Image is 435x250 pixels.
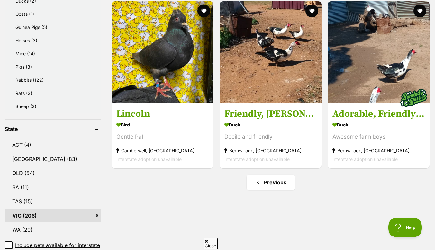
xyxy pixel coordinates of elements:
h3: Friendly, [PERSON_NAME] & Drakes [224,108,317,120]
img: bonded besties [397,82,430,114]
a: [GEOGRAPHIC_DATA] (83) [5,152,101,166]
a: Adorable, Friendly Ducklings and [PERSON_NAME] Duck Awesome farm boys Berriwillock, [GEOGRAPHIC_D... [328,103,430,168]
a: Rats (2) [8,87,101,99]
div: Awesome farm boys [332,133,425,141]
iframe: Help Scout Beacon - Open [388,218,422,237]
strong: Camberwell, [GEOGRAPHIC_DATA] [116,146,209,155]
span: Interstate adoption unavailable [224,156,290,162]
a: TAS (15) [5,195,101,208]
strong: Bird [116,120,209,129]
a: Friendly, [PERSON_NAME] & Drakes Duck Docile and friendly Berriwillock, [GEOGRAPHIC_DATA] Interst... [220,103,322,168]
img: Adorable, Friendly Ducklings and Drakes - Duck [328,1,430,103]
div: Gentle Pal [116,133,209,141]
span: Close [204,238,218,249]
button: favourite [413,5,426,17]
a: Goats (1) [8,8,101,20]
header: State [5,126,101,132]
a: WA (20) [5,223,101,236]
img: Friendly, Tame Ducklings & Drakes - Duck [220,1,322,103]
img: Lincoln - Bird [112,1,213,103]
strong: Duck [332,120,425,129]
h3: Adorable, Friendly Ducklings and [PERSON_NAME] [332,108,425,120]
button: favourite [197,5,210,17]
a: Sheep (2) [8,100,101,113]
strong: Duck [224,120,317,129]
a: Previous page [247,175,295,190]
button: favourite [305,5,318,17]
nav: Pagination [111,175,430,190]
a: ACT (4) [5,138,101,152]
span: Interstate adoption unavailable [332,156,398,162]
a: Lincoln Bird Gentle Pal Camberwell, [GEOGRAPHIC_DATA] Interstate adoption unavailable [112,103,213,168]
a: Mice (14) [8,47,101,60]
a: Rabbits (122) [8,74,101,86]
a: SA (11) [5,181,101,194]
span: Interstate adoption unavailable [116,156,182,162]
a: Horses (3) [8,34,101,47]
h3: Lincoln [116,108,209,120]
a: QLD (54) [5,166,101,180]
div: Docile and friendly [224,133,317,141]
strong: Berriwillock, [GEOGRAPHIC_DATA] [224,146,317,155]
a: Guinea Pigs (5) [8,21,101,33]
a: Pigs (3) [8,60,101,73]
a: VIC (206) [5,209,101,222]
strong: Berriwillock, [GEOGRAPHIC_DATA] [332,146,425,155]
